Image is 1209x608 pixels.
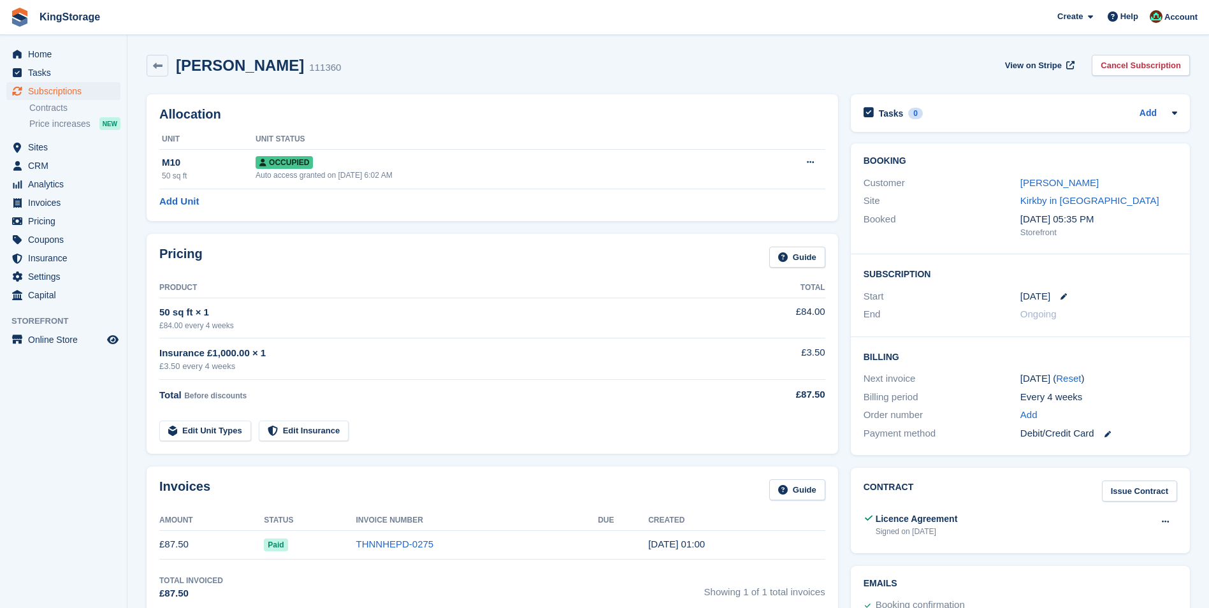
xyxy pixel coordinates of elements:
[159,586,223,601] div: £87.50
[1057,10,1083,23] span: Create
[598,510,648,531] th: Due
[864,579,1177,589] h2: Emails
[28,157,105,175] span: CRM
[769,247,825,268] a: Guide
[159,421,251,442] a: Edit Unit Types
[864,408,1020,423] div: Order number
[159,530,264,559] td: £87.50
[1020,289,1050,304] time: 2025-10-04 00:00:00 UTC
[864,350,1177,363] h2: Billing
[648,510,825,531] th: Created
[28,82,105,100] span: Subscriptions
[6,138,120,156] a: menu
[876,512,958,526] div: Licence Agreement
[864,176,1020,191] div: Customer
[769,479,825,500] a: Guide
[908,108,923,119] div: 0
[6,194,120,212] a: menu
[184,391,247,400] span: Before discounts
[10,8,29,27] img: stora-icon-8386f47178a22dfd0bd8f6a31ec36ba5ce8667c1dd55bd0f319d3a0aa187defe.svg
[1020,408,1038,423] a: Add
[159,247,203,268] h2: Pricing
[1000,55,1077,76] a: View on Stripe
[1020,177,1099,188] a: [PERSON_NAME]
[256,170,732,181] div: Auto access granted on [DATE] 6:02 AM
[159,278,736,298] th: Product
[34,6,105,27] a: KingStorage
[1020,308,1057,319] span: Ongoing
[704,575,825,601] span: Showing 1 of 1 total invoices
[28,331,105,349] span: Online Store
[1020,390,1177,405] div: Every 4 weeks
[1005,59,1062,72] span: View on Stripe
[864,194,1020,208] div: Site
[309,61,341,75] div: 111360
[28,286,105,304] span: Capital
[1020,372,1177,386] div: [DATE] ( )
[356,539,433,549] a: THNNHEPD-0275
[159,107,825,122] h2: Allocation
[356,510,598,531] th: Invoice Number
[28,212,105,230] span: Pricing
[6,231,120,249] a: menu
[256,129,732,150] th: Unit Status
[6,212,120,230] a: menu
[876,526,958,537] div: Signed on [DATE]
[864,156,1177,166] h2: Booking
[1020,195,1159,206] a: Kirkby in [GEOGRAPHIC_DATA]
[28,64,105,82] span: Tasks
[6,249,120,267] a: menu
[736,278,825,298] th: Total
[6,45,120,63] a: menu
[28,175,105,193] span: Analytics
[1102,481,1177,502] a: Issue Contract
[176,57,304,74] h2: [PERSON_NAME]
[6,157,120,175] a: menu
[159,129,256,150] th: Unit
[105,332,120,347] a: Preview store
[28,231,105,249] span: Coupons
[6,82,120,100] a: menu
[1020,426,1177,441] div: Debit/Credit Card
[1020,226,1177,239] div: Storefront
[159,346,736,361] div: Insurance £1,000.00 × 1
[736,387,825,402] div: £87.50
[29,118,90,130] span: Price increases
[864,390,1020,405] div: Billing period
[648,539,705,549] time: 2025-10-04 00:00:41 UTC
[159,194,199,209] a: Add Unit
[1020,212,1177,227] div: [DATE] 05:35 PM
[28,45,105,63] span: Home
[6,331,120,349] a: menu
[28,249,105,267] span: Insurance
[28,268,105,286] span: Settings
[864,212,1020,239] div: Booked
[1056,373,1081,384] a: Reset
[6,175,120,193] a: menu
[162,170,256,182] div: 50 sq ft
[259,421,349,442] a: Edit Insurance
[864,372,1020,386] div: Next invoice
[29,102,120,114] a: Contracts
[736,298,825,338] td: £84.00
[1164,11,1198,24] span: Account
[864,426,1020,441] div: Payment method
[736,338,825,380] td: £3.50
[11,315,127,328] span: Storefront
[159,510,264,531] th: Amount
[1140,106,1157,121] a: Add
[162,156,256,170] div: M10
[159,320,736,331] div: £84.00 every 4 weeks
[159,389,182,400] span: Total
[864,289,1020,304] div: Start
[29,117,120,131] a: Price increases NEW
[864,307,1020,322] div: End
[99,117,120,130] div: NEW
[264,510,356,531] th: Status
[1150,10,1162,23] img: John King
[6,286,120,304] a: menu
[6,64,120,82] a: menu
[159,305,736,320] div: 50 sq ft × 1
[6,268,120,286] a: menu
[159,479,210,500] h2: Invoices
